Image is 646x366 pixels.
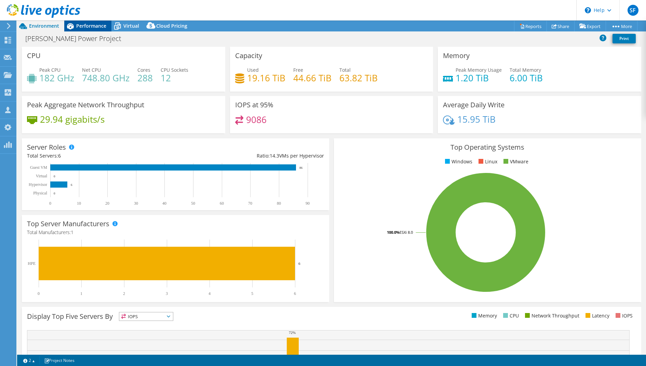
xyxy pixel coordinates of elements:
[514,21,547,31] a: Reports
[29,23,59,29] span: Environment
[76,23,106,29] span: Performance
[22,35,132,42] h1: [PERSON_NAME] Power Project
[306,201,310,206] text: 90
[137,67,150,73] span: Cores
[82,74,130,82] h4: 748.80 GHz
[49,201,51,206] text: 0
[456,74,502,82] h4: 1.20 TiB
[270,152,279,159] span: 14.3
[123,291,125,296] text: 2
[470,312,497,320] li: Memory
[38,291,40,296] text: 0
[293,67,303,73] span: Free
[299,166,303,170] text: 86
[339,67,351,73] span: Total
[339,74,378,82] h4: 63.82 TiB
[251,291,253,296] text: 5
[247,67,259,73] span: Used
[510,74,543,82] h4: 6.00 TiB
[501,312,519,320] li: CPU
[58,152,61,159] span: 6
[443,158,472,165] li: Windows
[387,230,400,235] tspan: 100.0%
[547,21,575,31] a: Share
[36,174,48,178] text: Virtual
[33,191,47,195] text: Physical
[235,52,262,59] h3: Capacity
[613,34,636,43] a: Print
[54,175,55,178] text: 0
[502,158,528,165] li: VMware
[220,201,224,206] text: 60
[27,229,324,236] h4: Total Manufacturers:
[137,74,153,82] h4: 288
[298,261,300,266] text: 6
[191,201,195,206] text: 50
[628,5,638,16] span: SF
[80,291,82,296] text: 1
[82,67,101,73] span: Net CPU
[105,201,109,206] text: 20
[161,67,188,73] span: CPU Sockets
[166,291,168,296] text: 3
[28,261,36,266] text: HPE
[277,201,281,206] text: 80
[247,74,285,82] h4: 19.16 TiB
[443,52,470,59] h3: Memory
[134,201,138,206] text: 30
[523,312,579,320] li: Network Throughput
[235,101,273,109] h3: IOPS at 95%
[39,74,74,82] h4: 182 GHz
[477,158,497,165] li: Linux
[457,116,496,123] h4: 15.95 TiB
[27,101,144,109] h3: Peak Aggregate Network Throughput
[246,116,267,123] h4: 9086
[18,356,40,365] a: 2
[161,74,188,82] h4: 12
[162,201,166,206] text: 40
[54,192,55,195] text: 0
[400,230,413,235] tspan: ESXi 8.0
[39,356,79,365] a: Project Notes
[208,291,211,296] text: 4
[27,52,41,59] h3: CPU
[71,183,72,187] text: 6
[584,312,609,320] li: Latency
[29,182,47,187] text: Hypervisor
[40,116,105,123] h4: 29.94 gigabits/s
[606,21,637,31] a: More
[39,67,60,73] span: Peak CPU
[294,291,296,296] text: 6
[289,330,296,335] text: 72%
[119,312,173,321] span: IOPS
[27,220,109,228] h3: Top Server Manufacturers
[27,152,175,160] div: Total Servers:
[77,201,81,206] text: 10
[30,165,47,170] text: Guest VM
[339,144,636,151] h3: Top Operating Systems
[71,229,73,235] span: 1
[614,312,633,320] li: IOPS
[27,144,66,151] h3: Server Roles
[510,67,541,73] span: Total Memory
[248,201,252,206] text: 70
[156,23,187,29] span: Cloud Pricing
[293,74,332,82] h4: 44.66 TiB
[456,67,502,73] span: Peak Memory Usage
[175,152,324,160] div: Ratio: VMs per Hypervisor
[443,101,504,109] h3: Average Daily Write
[123,23,139,29] span: Virtual
[585,7,591,13] svg: \n
[574,21,606,31] a: Export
